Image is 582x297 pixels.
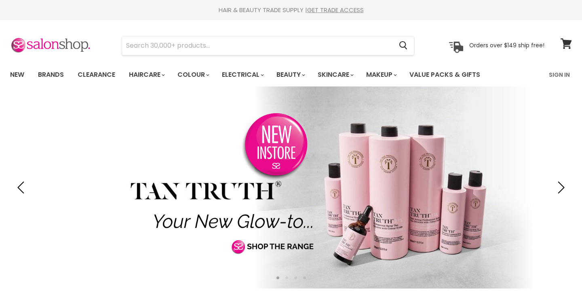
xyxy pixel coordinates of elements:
[72,66,121,83] a: Clearance
[552,179,568,196] button: Next
[360,66,402,83] a: Makeup
[4,63,515,86] ul: Main menu
[469,42,544,49] p: Orders over $149 ship free!
[4,66,30,83] a: New
[392,36,414,55] button: Search
[32,66,70,83] a: Brands
[403,66,486,83] a: Value Packs & Gifts
[307,6,364,14] a: GET TRADE ACCESS
[303,276,306,279] li: Page dot 4
[216,66,269,83] a: Electrical
[122,36,414,55] form: Product
[294,276,297,279] li: Page dot 3
[276,276,279,279] li: Page dot 1
[312,66,358,83] a: Skincare
[123,66,170,83] a: Haircare
[171,66,214,83] a: Colour
[285,276,288,279] li: Page dot 2
[542,259,574,289] iframe: Gorgias live chat messenger
[270,66,310,83] a: Beauty
[14,179,30,196] button: Previous
[122,36,392,55] input: Search
[544,66,575,83] a: Sign In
